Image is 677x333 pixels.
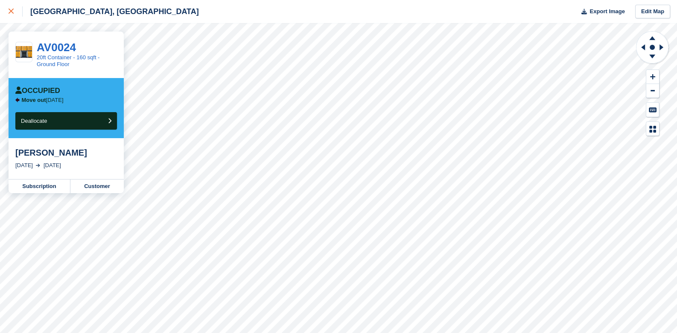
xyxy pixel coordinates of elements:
img: 20ft%20Inside%20%232.JPG [16,46,32,58]
img: arrow-left-icn-90495f2de72eb5bd0bd1c3c35deca35cc13f817d75bef06ecd7c0b315636ce7e.svg [15,98,20,102]
div: Occupied [15,87,60,95]
div: [DATE] [15,161,33,170]
a: Subscription [9,180,70,193]
a: Edit Map [635,5,670,19]
button: Deallocate [15,112,117,130]
img: arrow-right-light-icn-cde0832a797a2874e46488d9cf13f60e5c3a73dbe684e267c42b8395dfbc2abf.svg [36,164,40,167]
button: Map Legend [646,122,659,136]
button: Zoom In [646,70,659,84]
p: [DATE] [22,97,64,104]
button: Zoom Out [646,84,659,98]
div: [PERSON_NAME] [15,148,117,158]
a: 20ft Container - 160 sqft - Ground Floor [37,54,99,67]
a: Customer [70,180,124,193]
a: AV0024 [37,41,76,54]
button: Keyboard Shortcuts [646,103,659,117]
div: [DATE] [44,161,61,170]
span: Deallocate [21,118,47,124]
button: Export Image [576,5,625,19]
span: Move out [22,97,46,103]
span: Export Image [589,7,624,16]
div: [GEOGRAPHIC_DATA], [GEOGRAPHIC_DATA] [23,6,199,17]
